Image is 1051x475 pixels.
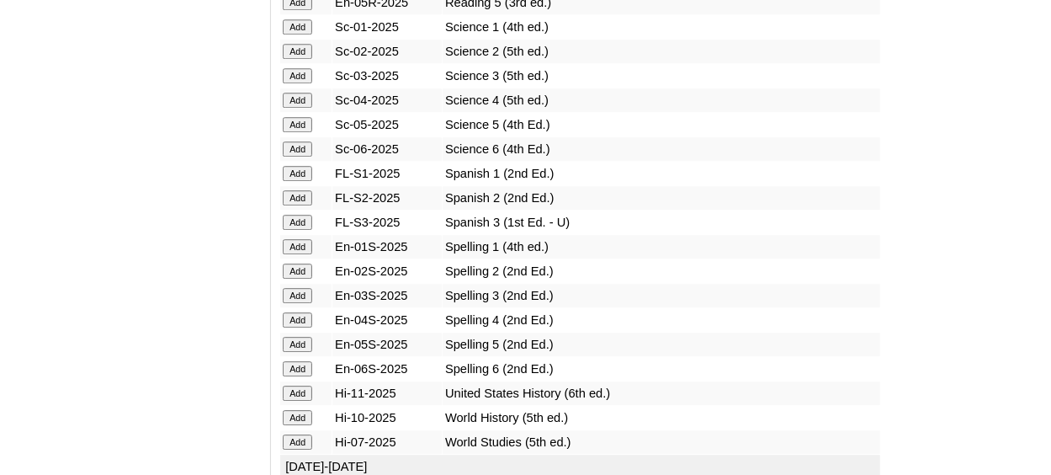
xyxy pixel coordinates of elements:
td: Spelling 3 (2nd Ed.) [443,284,880,307]
input: Add [283,68,312,83]
td: Sc-02-2025 [332,40,442,63]
input: Add [283,141,312,157]
td: Spelling 5 (2nd Ed.) [443,333,880,356]
td: Hi-11-2025 [332,382,442,405]
td: Sc-04-2025 [332,88,442,112]
td: FL-S1-2025 [332,162,442,185]
td: Sc-01-2025 [332,15,442,39]
td: Spanish 2 (2nd Ed.) [443,186,880,210]
td: Spanish 1 (2nd Ed.) [443,162,880,185]
td: Spelling 4 (2nd Ed.) [443,308,880,332]
input: Add [283,239,312,254]
td: Science 3 (5th ed.) [443,64,880,88]
td: World Studies (5th ed.) [443,430,880,454]
td: United States History (6th ed.) [443,382,880,405]
td: Spelling 1 (4th ed.) [443,235,880,259]
td: Hi-10-2025 [332,406,442,430]
td: En-03S-2025 [332,284,442,307]
input: Add [283,166,312,181]
td: World History (5th ed.) [443,406,880,430]
input: Add [283,312,312,328]
input: Add [283,361,312,376]
input: Add [283,337,312,352]
input: Add [283,190,312,205]
td: Science 6 (4th Ed.) [443,137,880,161]
input: Add [283,19,312,35]
td: Sc-06-2025 [332,137,442,161]
td: Science 5 (4th Ed.) [443,113,880,136]
input: Add [283,44,312,59]
td: FL-S3-2025 [332,211,442,234]
input: Add [283,435,312,450]
input: Add [283,93,312,108]
input: Add [283,117,312,132]
td: Sc-05-2025 [332,113,442,136]
td: En-01S-2025 [332,235,442,259]
td: Science 4 (5th ed.) [443,88,880,112]
td: Science 1 (4th ed.) [443,15,880,39]
input: Add [283,410,312,425]
td: Science 2 (5th ed.) [443,40,880,63]
input: Add [283,386,312,401]
input: Add [283,264,312,279]
td: Spelling 6 (2nd Ed.) [443,357,880,381]
td: En-02S-2025 [332,259,442,283]
td: En-06S-2025 [332,357,442,381]
td: Sc-03-2025 [332,64,442,88]
td: Spanish 3 (1st Ed. - U) [443,211,880,234]
input: Add [283,215,312,230]
td: FL-S2-2025 [332,186,442,210]
input: Add [283,288,312,303]
td: En-05S-2025 [332,333,442,356]
td: Hi-07-2025 [332,430,442,454]
td: En-04S-2025 [332,308,442,332]
td: Spelling 2 (2nd Ed.) [443,259,880,283]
